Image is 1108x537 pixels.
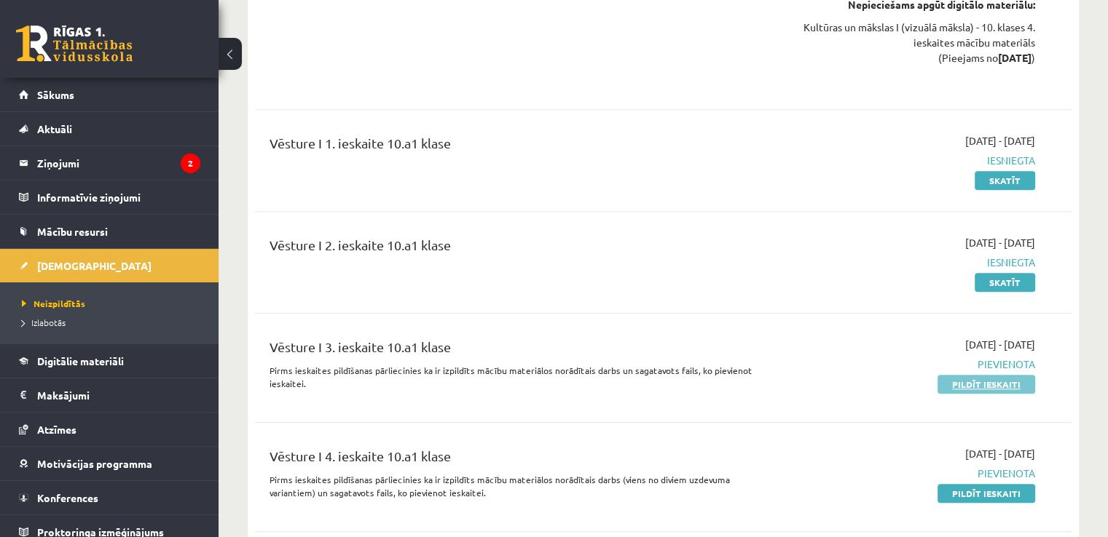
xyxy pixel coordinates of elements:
a: Sākums [19,78,200,111]
a: Motivācijas programma [19,447,200,480]
a: Konferences [19,481,200,514]
a: Skatīt [975,273,1035,292]
a: Ziņojumi2 [19,146,200,180]
div: Vēsture I 1. ieskaite 10.a1 klase [270,133,773,160]
legend: Ziņojumi [37,146,200,180]
span: Pievienota [795,466,1035,481]
span: Pievienota [795,357,1035,372]
span: [DATE] - [DATE] [965,133,1035,148]
a: Skatīt [975,171,1035,190]
a: Neizpildītās [22,297,204,310]
i: 2 [181,154,200,173]
a: Pildīt ieskaiti [938,375,1035,394]
span: Motivācijas programma [37,457,152,470]
span: [DATE] - [DATE] [965,235,1035,250]
a: Izlabotās [22,316,204,329]
a: [DEMOGRAPHIC_DATA] [19,249,200,282]
strong: [DATE] [998,51,1032,64]
p: Pirms ieskaites pildīšanas pārliecinies ka ir izpildīts mācību materiālos norādītais darbs un sag... [270,364,773,390]
legend: Maksājumi [37,378,200,412]
span: Konferences [37,491,98,504]
span: Izlabotās [22,317,66,328]
div: Vēsture I 2. ieskaite 10.a1 klase [270,235,773,262]
span: [DATE] - [DATE] [965,446,1035,461]
a: Maksājumi [19,378,200,412]
div: Vēsture I 4. ieskaite 10.a1 klase [270,446,773,473]
span: Digitālie materiāli [37,354,124,367]
a: Digitālie materiāli [19,344,200,378]
span: Neizpildītās [22,298,85,309]
a: Pildīt ieskaiti [938,484,1035,503]
p: Pirms ieskaites pildīšanas pārliecinies ka ir izpildīts mācību materiālos norādītais darbs (viens... [270,473,773,499]
span: [DATE] - [DATE] [965,337,1035,352]
span: [DEMOGRAPHIC_DATA] [37,259,152,272]
span: Atzīmes [37,423,76,436]
legend: Informatīvie ziņojumi [37,180,200,214]
a: Atzīmes [19,413,200,446]
span: Iesniegta [795,153,1035,168]
a: Informatīvie ziņojumi [19,180,200,214]
div: Kultūras un mākslas I (vizuālā māksla) - 10. klases 4. ieskaites mācību materiāls (Pieejams no ) [795,20,1035,65]
span: Iesniegta [795,255,1035,270]
span: Mācību resursi [37,225,108,238]
a: Mācību resursi [19,215,200,248]
a: Rīgas 1. Tālmācības vidusskola [16,25,133,62]
a: Aktuāli [19,112,200,146]
span: Sākums [37,88,74,101]
span: Aktuāli [37,122,72,135]
div: Vēsture I 3. ieskaite 10.a1 klase [270,337,773,364]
